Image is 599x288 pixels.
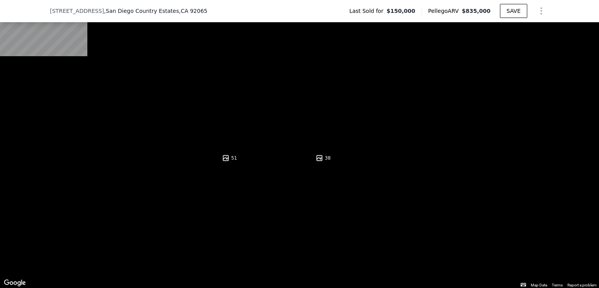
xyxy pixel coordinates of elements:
[386,7,415,15] span: $150,000
[500,4,527,18] button: SAVE
[349,7,387,15] span: Last Sold for
[462,8,491,14] span: $835,000
[50,7,104,15] span: [STREET_ADDRESS]
[104,7,207,15] span: , San Diego Country Estates
[179,8,207,14] span: , CA 92065
[428,7,462,15] span: Pellego ARV
[222,154,237,162] div: 51
[315,154,331,162] div: 38
[533,3,549,19] button: Show Options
